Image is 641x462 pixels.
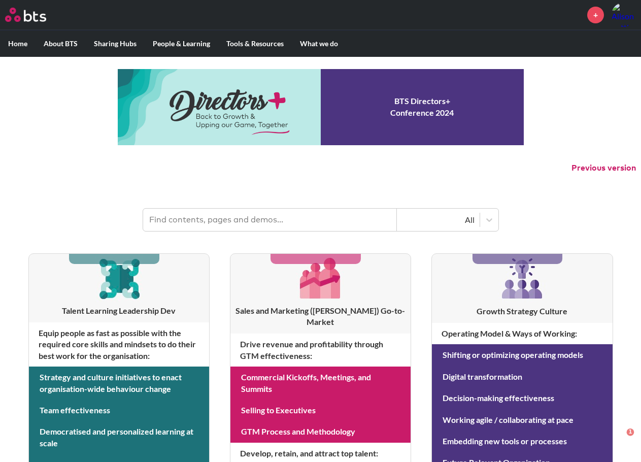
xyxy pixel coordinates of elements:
[402,214,475,225] div: All
[145,30,218,57] label: People & Learning
[36,30,86,57] label: About BTS
[432,306,612,317] h3: Growth Strategy Culture
[230,334,411,367] h4: Drive revenue and profitability through GTM effectiveness :
[498,254,547,303] img: [object Object]
[118,69,524,145] a: Conference 2024
[292,30,346,57] label: What we do
[296,254,345,302] img: [object Object]
[29,322,209,367] h4: Equip people as fast as possible with the required core skills and mindsets to do their best work...
[5,8,65,22] a: Go home
[587,7,604,23] a: +
[230,305,411,328] h3: Sales and Marketing ([PERSON_NAME]) Go-to-Market
[29,305,209,316] h3: Talent Learning Leadership Dev
[5,8,46,22] img: BTS Logo
[612,3,636,27] img: Alison Zettler
[606,427,631,452] iframe: Intercom live chat
[143,209,397,231] input: Find contents, pages and demos...
[95,254,143,302] img: [object Object]
[218,30,292,57] label: Tools & Resources
[612,3,636,27] a: Profile
[627,427,635,436] span: 1
[432,323,612,344] h4: Operating Model & Ways of Working :
[571,162,636,174] button: Previous version
[86,30,145,57] label: Sharing Hubs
